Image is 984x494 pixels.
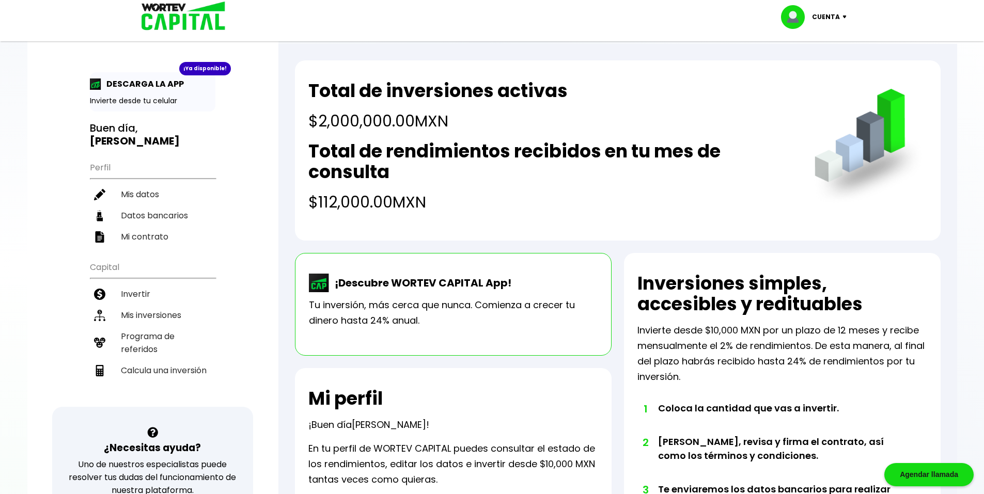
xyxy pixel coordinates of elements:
[643,435,648,450] span: 2
[637,273,927,314] h2: Inversiones simples, accesibles y redituables
[90,305,215,326] a: Mis inversiones
[90,184,215,205] a: Mis datos
[308,417,429,433] p: ¡Buen día !
[94,289,105,300] img: invertir-icon.b3b967d7.svg
[781,5,812,29] img: profile-image
[90,226,215,247] a: Mi contrato
[94,231,105,243] img: contrato-icon.f2db500c.svg
[308,81,568,101] h2: Total de inversiones activas
[308,388,383,409] h2: Mi perfil
[658,435,898,482] li: [PERSON_NAME], revisa y firma el contrato, así como los términos y condiciones.
[840,15,854,19] img: icon-down
[812,9,840,25] p: Cuenta
[90,283,215,305] a: Invertir
[90,326,215,360] a: Programa de referidos
[309,297,598,328] p: Tu inversión, más cerca que nunca. Comienza a crecer tu dinero hasta 24% anual.
[308,109,568,133] h4: $2,000,000.00 MXN
[884,463,974,486] div: Agendar llamada
[90,78,101,90] img: app-icon
[308,141,793,182] h2: Total de rendimientos recibidos en tu mes de consulta
[94,365,105,376] img: calculadora-icon.17d418c4.svg
[810,89,927,206] img: grafica.516fef24.png
[330,275,511,291] p: ¡Descubre WORTEV CAPITAL App!
[90,205,215,226] a: Datos bancarios
[637,323,927,385] p: Invierte desde $10,000 MXN por un plazo de 12 meses y recibe mensualmente el 2% de rendimientos. ...
[308,441,598,487] p: En tu perfil de WORTEV CAPITAL puedes consultar el estado de los rendimientos, editar los datos e...
[308,190,793,214] h4: $112,000.00 MXN
[352,418,426,431] span: [PERSON_NAME]
[94,189,105,200] img: editar-icon.952d3147.svg
[94,310,105,321] img: inversiones-icon.6695dc30.svg
[658,401,898,435] li: Coloca la cantidad que vas a invertir.
[179,62,231,75] div: ¡Ya disponible!
[90,134,180,148] b: [PERSON_NAME]
[104,440,201,455] h3: ¿Necesitas ayuda?
[94,337,105,348] img: recomiendanos-icon.9b8e9327.svg
[90,156,215,247] ul: Perfil
[94,210,105,221] img: datos-icon.10cf9172.svg
[309,274,330,292] img: wortev-capital-app-icon
[90,95,215,106] p: Invierte desde tu celular
[90,256,215,407] ul: Capital
[101,77,184,90] p: DESCARGA LA APP
[90,122,215,148] h3: Buen día,
[90,360,215,381] a: Calcula una inversión
[643,401,648,417] span: 1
